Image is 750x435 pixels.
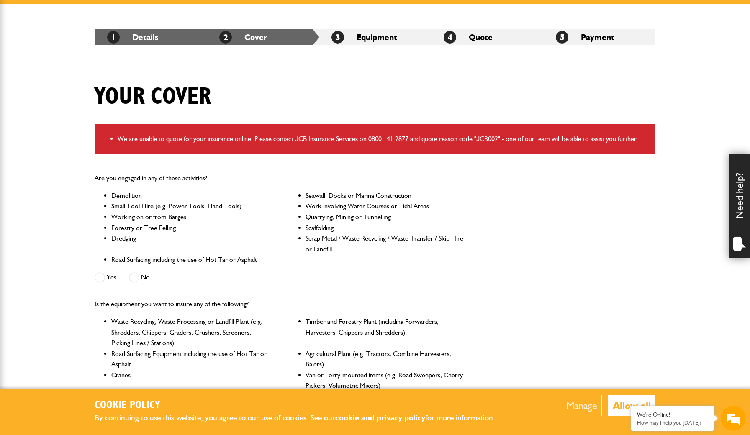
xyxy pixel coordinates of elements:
[111,223,270,233] li: Forestry or Tree Felling
[637,420,708,426] p: How may I help you today?
[543,29,655,45] li: Payment
[111,212,270,223] li: Working on or from Barges
[95,299,464,310] p: Is the equipment you want to insure any of the following?
[562,395,602,416] button: Manage
[331,31,344,43] span: 3
[95,412,509,425] p: By continuing to use this website, you agree to our use of cookies. See our for more information.
[111,233,270,254] li: Dredging
[306,370,464,391] li: Van or Lorry-mounted items (e.g. Road Sweepers, Cherry Pickers, Volumetric Mixers)
[111,348,270,370] li: Road Surfacing Equipment including the use of Hot Tar or Asphalt
[44,47,141,58] div: Chat with us now
[107,32,158,42] a: 1Details
[306,223,464,233] li: Scaffolding
[319,29,431,45] li: Equipment
[129,272,150,283] label: No
[637,411,708,418] div: We're Online!
[306,212,464,223] li: Quarrying, Mining or Tunnelling
[11,102,153,120] input: Enter your email address
[306,316,464,348] li: Timber and Forestry Plant (including Forwarders, Harvesters, Chippers and Shredders)
[95,272,116,283] label: Yes
[306,190,464,201] li: Seawall, Docks or Marina Construction
[431,29,543,45] li: Quote
[219,31,232,43] span: 2
[306,348,464,370] li: Agricultural Plant (e.g. Tractors, Combine Harvesters, Balers)
[111,190,270,201] li: Demolition
[335,413,425,422] a: cookie and privacy policy
[111,201,270,212] li: Small Tool Hire (e.g. Power Tools, Hand Tools)
[729,154,750,258] div: Need help?
[95,399,509,412] h2: Cookie Policy
[306,201,464,212] li: Work involving Water Courses or Tidal Areas
[137,4,157,24] div: Minimize live chat window
[111,316,270,348] li: Waste Recycling, Waste Processing or Landfill Plant (e.g. Shredders, Chippers, Graders, Crushers,...
[11,151,153,251] textarea: Type your message and hit 'Enter'
[95,83,211,111] h1: Your cover
[556,31,568,43] span: 5
[306,233,464,254] li: Scrap Metal / Waste Recycling / Waste Transfer / Skip Hire or Landfill
[207,29,319,45] li: Cover
[111,254,270,265] li: Road Surfacing including the use of Hot Tar or Asphalt
[14,46,35,58] img: d_20077148190_company_1631870298795_20077148190
[118,133,649,144] li: We are unable to quote for your insurance online. Please contact JCB Insurance Services on 0800 1...
[111,370,270,391] li: Cranes
[608,395,655,416] button: Allow all
[444,31,456,43] span: 4
[95,173,464,184] p: Are you engaged in any of these activities?
[114,258,152,269] em: Start Chat
[107,31,120,43] span: 1
[11,127,153,145] input: Enter your phone number
[11,77,153,96] input: Enter your last name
